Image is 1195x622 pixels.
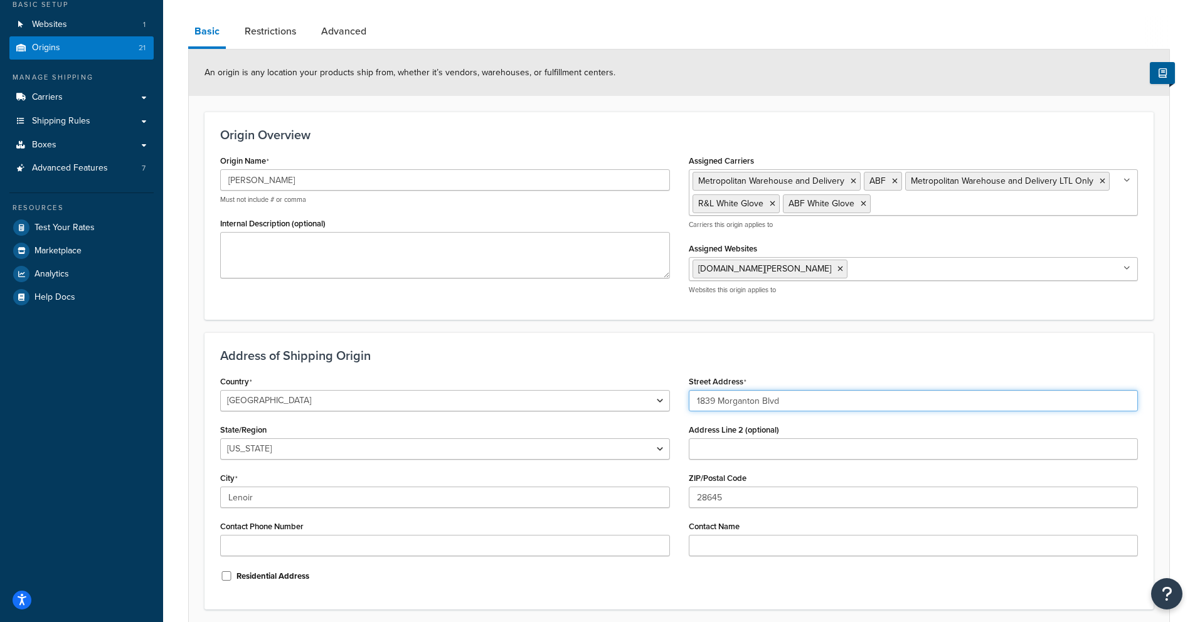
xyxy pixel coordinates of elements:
[911,174,1093,187] span: Metropolitan Warehouse and Delivery LTL Only
[188,16,226,49] a: Basic
[220,195,670,204] p: Must not include # or comma
[689,425,779,435] label: Address Line 2 (optional)
[9,13,154,36] a: Websites1
[32,140,56,150] span: Boxes
[35,292,75,303] span: Help Docs
[9,72,154,83] div: Manage Shipping
[689,244,757,253] label: Assigned Websites
[9,157,154,180] a: Advanced Features7
[35,223,95,233] span: Test Your Rates
[220,128,1138,142] h3: Origin Overview
[32,92,63,103] span: Carriers
[220,425,267,435] label: State/Region
[32,19,67,30] span: Websites
[698,174,844,187] span: Metropolitan Warehouse and Delivery
[220,522,304,531] label: Contact Phone Number
[236,571,309,582] label: Residential Address
[9,263,154,285] a: Analytics
[789,197,854,210] span: ABF White Glove
[9,157,154,180] li: Advanced Features
[689,285,1139,295] p: Websites this origin applies to
[9,203,154,213] div: Resources
[9,286,154,308] a: Help Docs
[220,349,1138,362] h3: Address of Shipping Origin
[139,43,146,53] span: 21
[9,216,154,239] a: Test Your Rates
[142,163,146,174] span: 7
[689,377,746,387] label: Street Address
[689,220,1139,229] p: Carriers this origin applies to
[9,13,154,36] li: Websites
[869,174,886,187] span: ABF
[204,66,615,79] span: An origin is any location your products ship from, whether it’s vendors, warehouses, or fulfillme...
[315,16,373,46] a: Advanced
[238,16,302,46] a: Restrictions
[220,219,326,228] label: Internal Description (optional)
[35,246,82,256] span: Marketplace
[220,156,269,166] label: Origin Name
[698,262,831,275] span: [DOMAIN_NAME][PERSON_NAME]
[9,134,154,157] a: Boxes
[9,36,154,60] li: Origins
[689,473,746,483] label: ZIP/Postal Code
[9,110,154,133] a: Shipping Rules
[9,86,154,109] a: Carriers
[689,156,754,166] label: Assigned Carriers
[9,36,154,60] a: Origins21
[220,377,252,387] label: Country
[143,19,146,30] span: 1
[32,116,90,127] span: Shipping Rules
[220,473,238,483] label: City
[9,240,154,262] a: Marketplace
[35,269,69,280] span: Analytics
[1151,578,1182,609] button: Open Resource Center
[1150,62,1175,84] button: Show Help Docs
[698,197,763,210] span: R&L White Glove
[32,43,60,53] span: Origins
[32,163,108,174] span: Advanced Features
[689,522,740,531] label: Contact Name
